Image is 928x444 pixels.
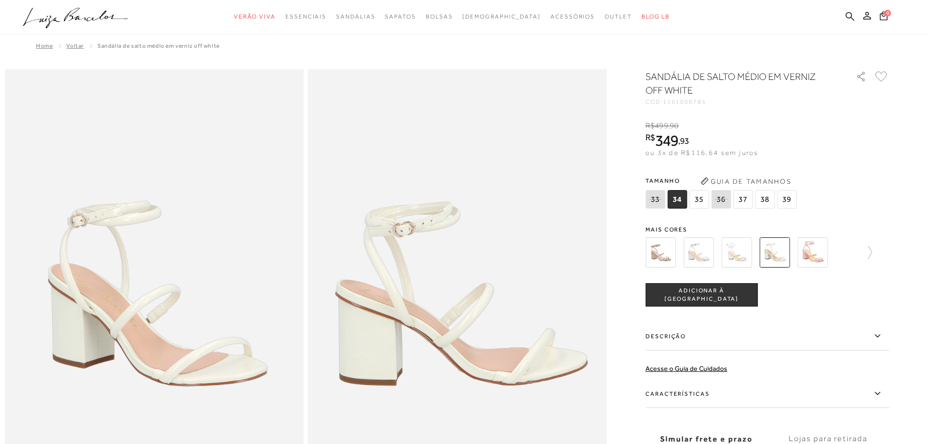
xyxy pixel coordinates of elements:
[462,8,541,26] a: noSubCategoriesText
[645,99,840,105] div: CÓD:
[645,283,758,307] button: ADICIONAR À [GEOGRAPHIC_DATA]
[336,13,375,20] span: Sandálias
[667,190,687,209] span: 34
[385,8,416,26] a: noSubCategoriesText
[36,42,53,49] a: Home
[645,365,727,372] a: Acesse o Guia de Cuidados
[462,13,541,20] span: [DEMOGRAPHIC_DATA]
[645,380,889,408] label: Características
[645,237,676,268] img: SANDÁLIA DE SALTO BLOCO MÉDIO EM METALIZADO DOURADO DE TIRAS FINAS
[642,8,670,26] a: BLOG LB
[605,8,632,26] a: noSubCategoriesText
[877,11,890,24] button: 0
[678,136,689,145] i: ,
[645,133,655,142] i: R$
[655,121,668,130] span: 499
[646,287,757,304] span: ADICIONAR À [GEOGRAPHIC_DATA]
[697,174,795,189] button: Guia de Tamanhos
[426,13,453,20] span: Bolsas
[689,190,709,209] span: 35
[645,70,828,97] h1: SANDÁLIA DE SALTO MÉDIO EM VERNIZ OFF WHITE
[285,13,326,20] span: Essenciais
[550,8,595,26] a: noSubCategoriesText
[668,121,679,130] i: ,
[642,13,670,20] span: BLOG LB
[797,237,828,268] img: SANDÁLIA SALTO MÉDIO ROSÉ
[336,8,375,26] a: noSubCategoriesText
[66,42,84,49] a: Voltar
[234,13,276,20] span: Verão Viva
[97,42,220,49] span: SANDÁLIA DE SALTO MÉDIO EM VERNIZ OFF WHITE
[777,190,796,209] span: 39
[426,8,453,26] a: noSubCategoriesText
[655,132,678,149] span: 349
[645,174,799,188] span: Tamanho
[759,237,790,268] img: SANDÁLIA DE SALTO MÉDIO EM VERNIZ OFF WHITE
[683,237,714,268] img: SANDÁLIA DE SALTO BLOCO MÉDIO EM METALIZADO PRATA DE TIRAS FINAS
[663,98,706,105] span: 1161000785
[645,121,655,130] i: R$
[234,8,276,26] a: noSubCategoriesText
[884,10,891,17] span: 0
[385,13,416,20] span: Sapatos
[645,190,665,209] span: 33
[645,227,889,232] span: Mais cores
[605,13,632,20] span: Outlet
[285,8,326,26] a: noSubCategoriesText
[721,237,752,268] img: SANDÁLIA DE SALTO MÉDIO EM METALIZADO PRATA MULTICOR
[733,190,753,209] span: 37
[755,190,775,209] span: 38
[645,322,889,350] label: Descrição
[645,149,758,156] span: ou 3x de R$116,64 sem juros
[680,135,689,146] span: 93
[711,190,731,209] span: 36
[670,121,679,130] span: 90
[550,13,595,20] span: Acessórios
